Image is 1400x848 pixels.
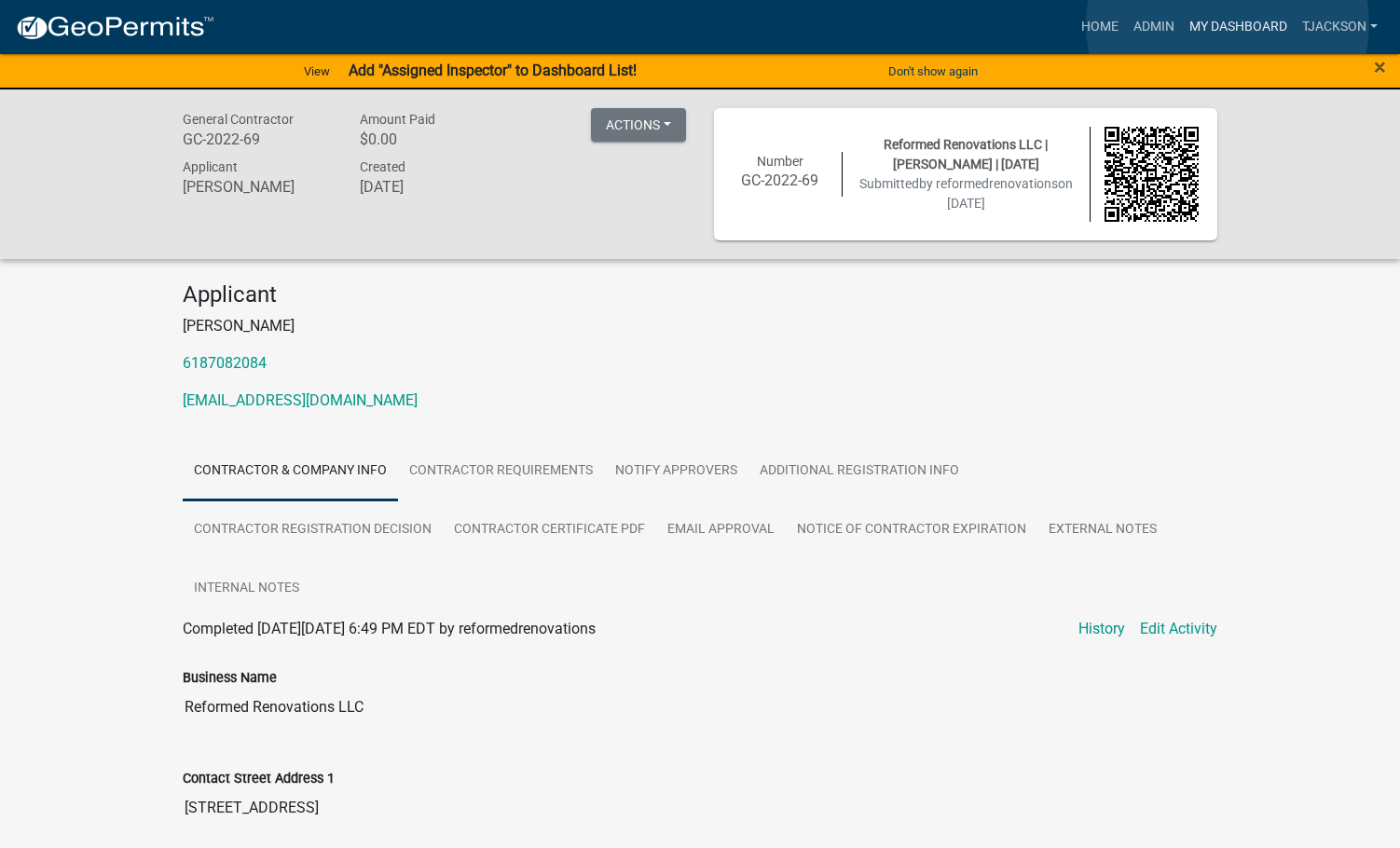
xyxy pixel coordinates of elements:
[443,500,656,560] a: Contractor Certificate PDF
[183,178,332,196] h6: [PERSON_NAME]
[757,154,803,169] span: Number
[183,773,335,786] label: Contact Street Address 1
[591,108,686,142] button: Actions
[786,500,1037,560] a: Notice of Contractor Expiration
[1105,127,1200,222] img: QR code
[183,672,277,685] label: Business Name
[183,112,294,127] span: General Contractor
[183,559,310,619] a: Internal Notes
[748,442,970,501] a: Additional Registration Info
[859,176,1073,211] span: Submitted on [DATE]
[919,176,1058,191] span: by reformedrenovations
[1374,54,1386,80] span: ×
[881,56,985,87] button: Don't show again
[296,56,337,87] a: View
[733,171,828,189] h6: GC-2022-69
[1374,56,1386,78] button: Close
[604,442,748,501] a: Notify Approvers
[360,178,509,196] h6: [DATE]
[183,159,238,174] span: Applicant
[656,500,786,560] a: Email Approval
[1078,618,1125,640] a: History
[183,354,267,372] a: 6187082084
[1182,9,1295,45] a: My Dashboard
[1037,500,1168,560] a: External Notes
[183,281,1217,308] h4: Applicant
[183,315,1217,337] p: [PERSON_NAME]
[183,391,418,409] a: [EMAIL_ADDRESS][DOMAIN_NAME]
[360,130,509,148] h6: $0.00
[884,137,1048,171] span: Reformed Renovations LLC | [PERSON_NAME] | [DATE]
[349,62,637,79] strong: Add "Assigned Inspector" to Dashboard List!
[1126,9,1182,45] a: Admin
[183,442,398,501] a: Contractor & Company Info
[183,500,443,560] a: Contractor Registration Decision
[183,620,596,637] span: Completed [DATE][DATE] 6:49 PM EDT by reformedrenovations
[183,130,332,148] h6: GC-2022-69
[1074,9,1126,45] a: Home
[398,442,604,501] a: Contractor Requirements
[360,159,405,174] span: Created
[1295,9,1385,45] a: TJackson
[1140,618,1217,640] a: Edit Activity
[360,112,435,127] span: Amount Paid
